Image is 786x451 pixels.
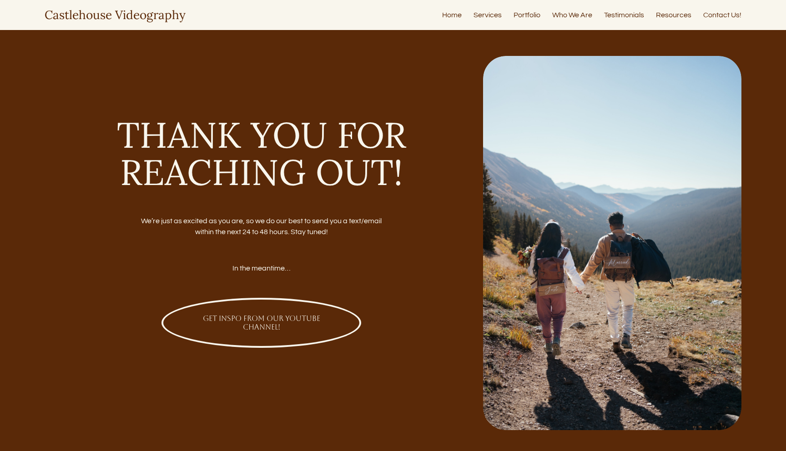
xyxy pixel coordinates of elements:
[703,9,741,21] a: Contact Us!
[604,9,644,21] a: Testimonials
[442,9,462,21] a: Home
[45,7,186,22] a: Castlehouse Videography
[514,9,540,21] a: Portfolio
[552,9,592,21] a: Who We Are
[474,9,502,21] a: Services
[656,9,691,21] a: Resources
[161,298,361,348] a: GET INSPO FROM OUR YOUTUBE CHANNEL!
[132,263,390,274] p: In the meantime…
[132,215,390,237] p: We’re just as excited as you are, so we do our best to send you a text/email within the next 24 t...
[117,112,416,195] span: THANK YOU FOR REACHING OUT!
